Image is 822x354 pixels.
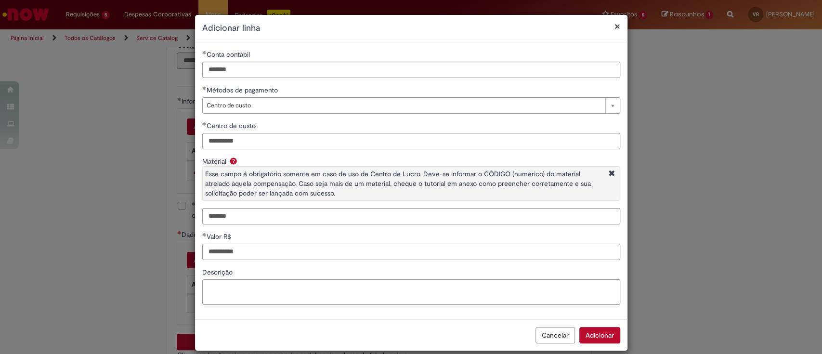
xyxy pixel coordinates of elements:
span: Métodos de pagamento [207,86,280,94]
span: Material [202,157,228,166]
span: Obrigatório Preenchido [202,86,207,90]
h2: Adicionar linha [202,22,620,35]
span: Centro de custo [207,121,258,130]
span: Obrigatório Preenchido [202,122,207,126]
span: Esse campo é obrigatório somente em caso de uso de Centro de Lucro. Deve-se informar o CÓDIGO (nu... [205,170,591,197]
span: Conta contábil [207,50,252,59]
i: Fechar More information Por question_material [606,169,617,179]
span: Obrigatório Preenchido [202,233,207,236]
span: Valor R$ [207,232,233,241]
span: Centro de custo [207,98,600,113]
span: Obrigatório Preenchido [202,51,207,54]
span: Ajuda para Material [228,157,239,165]
input: Conta contábil [202,62,620,78]
span: Descrição [202,268,235,276]
button: Fechar modal [614,21,620,31]
textarea: Descrição [202,279,620,305]
button: Adicionar [579,327,620,343]
input: Centro de custo [202,133,620,149]
input: Valor R$ [202,244,620,260]
input: Material [202,208,620,224]
button: Cancelar [535,327,575,343]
